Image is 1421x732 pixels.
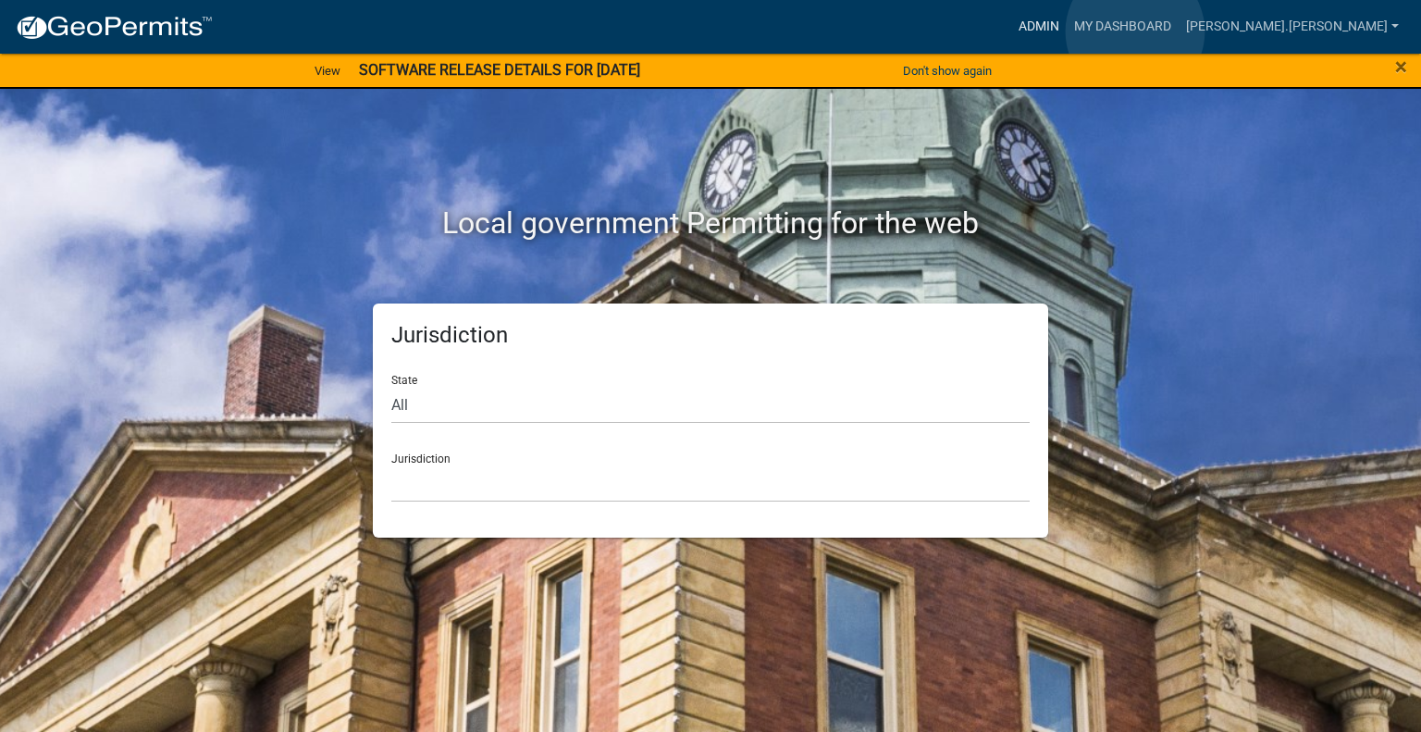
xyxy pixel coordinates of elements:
[391,322,1030,349] h5: Jurisdiction
[1395,56,1407,78] button: Close
[1179,9,1406,44] a: [PERSON_NAME].[PERSON_NAME]
[197,205,1224,241] h2: Local government Permitting for the web
[896,56,999,86] button: Don't show again
[1395,54,1407,80] span: ×
[359,61,640,79] strong: SOFTWARE RELEASE DETAILS FOR [DATE]
[1067,9,1179,44] a: My Dashboard
[307,56,348,86] a: View
[1011,9,1067,44] a: Admin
